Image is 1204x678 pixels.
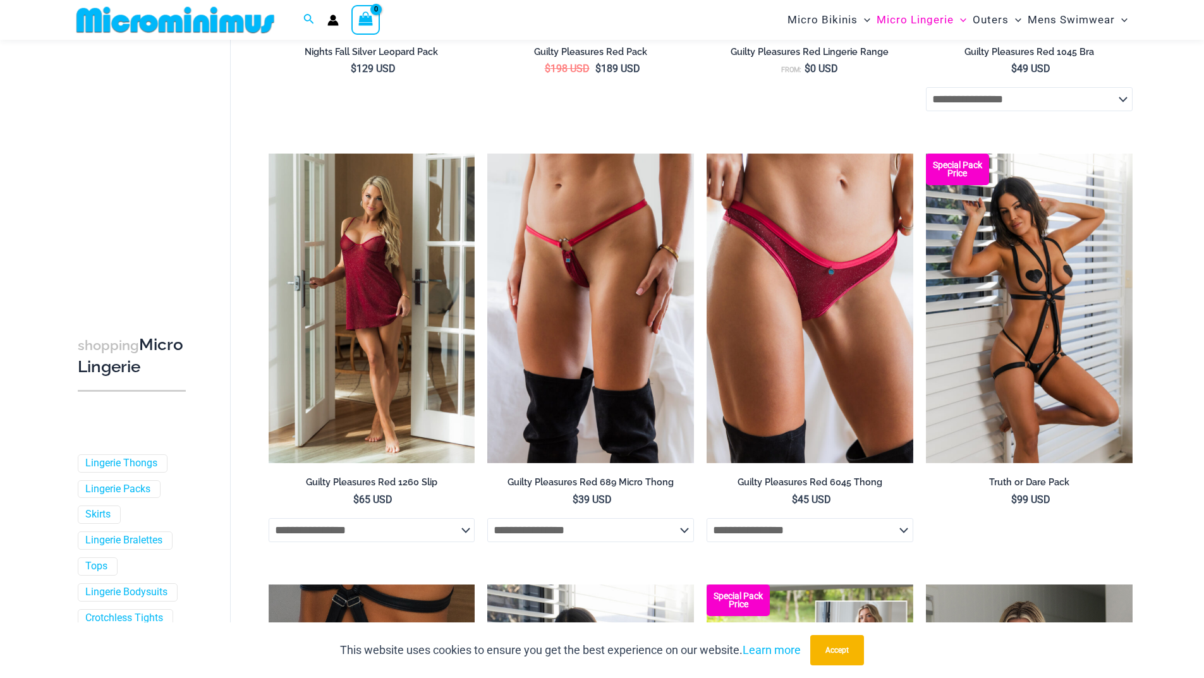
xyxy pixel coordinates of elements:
[487,154,694,463] a: Guilty Pleasures Red 689 Micro 01Guilty Pleasures Red 689 Micro 02Guilty Pleasures Red 689 Micro 02
[805,63,810,75] span: $
[487,476,694,488] h2: Guilty Pleasures Red 689 Micro Thong
[792,493,798,505] span: $
[973,4,1009,36] span: Outers
[1011,493,1050,505] bdi: 99 USD
[351,63,356,75] span: $
[85,586,167,599] a: Lingerie Bodysuits
[85,483,150,496] a: Lingerie Packs
[487,154,694,463] img: Guilty Pleasures Red 689 Micro 02
[926,476,1133,493] a: Truth or Dare Pack
[707,46,913,58] h2: Guilty Pleasures Red Lingerie Range
[573,493,612,505] bdi: 39 USD
[784,4,873,36] a: Micro BikinisMenu ToggleMenu Toggle
[85,560,107,573] a: Tops
[926,154,1133,463] img: Truth or Dare Black 1905 Bodysuit 611 Micro 07
[85,509,111,522] a: Skirts
[707,46,913,63] a: Guilty Pleasures Red Lingerie Range
[707,476,913,493] a: Guilty Pleasures Red 6045 Thong
[78,42,192,295] iframe: TrustedSite Certified
[781,66,801,74] span: From:
[85,457,157,470] a: Lingerie Thongs
[782,2,1133,38] nav: Site Navigation
[792,493,831,505] bdi: 45 USD
[573,493,578,505] span: $
[269,476,475,488] h2: Guilty Pleasures Red 1260 Slip
[954,4,966,36] span: Menu Toggle
[1028,4,1115,36] span: Mens Swimwear
[707,476,913,488] h2: Guilty Pleasures Red 6045 Thong
[707,154,913,463] a: Guilty Pleasures Red 6045 Thong 01Guilty Pleasures Red 6045 Thong 02Guilty Pleasures Red 6045 Tho...
[78,337,139,353] span: shopping
[926,161,989,178] b: Special Pack Price
[1011,63,1050,75] bdi: 49 USD
[743,643,801,657] a: Learn more
[85,535,162,548] a: Lingerie Bralettes
[873,4,970,36] a: Micro LingerieMenu ToggleMenu Toggle
[353,493,359,505] span: $
[78,334,186,378] h3: Micro Lingerie
[545,63,590,75] bdi: 198 USD
[71,6,279,34] img: MM SHOP LOGO FLAT
[805,63,838,75] bdi: 0 USD
[707,592,770,608] b: Special Pack Price
[926,46,1133,63] a: Guilty Pleasures Red 1045 Bra
[269,46,475,58] h2: Nights Fall Silver Leopard Pack
[707,154,913,463] img: Guilty Pleasures Red 6045 Thong 01
[1115,4,1128,36] span: Menu Toggle
[85,612,163,625] a: Crotchless Tights
[787,4,858,36] span: Micro Bikinis
[1011,63,1017,75] span: $
[810,635,864,665] button: Accept
[1009,4,1021,36] span: Menu Toggle
[926,46,1133,58] h2: Guilty Pleasures Red 1045 Bra
[487,476,694,493] a: Guilty Pleasures Red 689 Micro Thong
[487,46,694,63] a: Guilty Pleasures Red Pack
[595,63,640,75] bdi: 189 USD
[487,46,694,58] h2: Guilty Pleasures Red Pack
[351,63,396,75] bdi: 129 USD
[340,641,801,660] p: This website uses cookies to ensure you get the best experience on our website.
[269,476,475,493] a: Guilty Pleasures Red 1260 Slip
[970,4,1025,36] a: OutersMenu ToggleMenu Toggle
[1025,4,1131,36] a: Mens SwimwearMenu ToggleMenu Toggle
[353,493,392,505] bdi: 65 USD
[269,46,475,63] a: Nights Fall Silver Leopard Pack
[545,63,550,75] span: $
[269,154,475,463] a: Guilty Pleasures Red 1260 Slip 01Guilty Pleasures Red 1260 Slip 02Guilty Pleasures Red 1260 Slip 02
[595,63,601,75] span: $
[269,154,475,463] img: Guilty Pleasures Red 1260 Slip 01
[303,12,315,28] a: Search icon link
[1011,493,1017,505] span: $
[351,5,380,34] a: View Shopping Cart, empty
[926,476,1133,488] h2: Truth or Dare Pack
[877,4,954,36] span: Micro Lingerie
[926,154,1133,463] a: Truth or Dare Black 1905 Bodysuit 611 Micro 07 Truth or Dare Black 1905 Bodysuit 611 Micro 06Trut...
[858,4,870,36] span: Menu Toggle
[327,15,339,26] a: Account icon link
